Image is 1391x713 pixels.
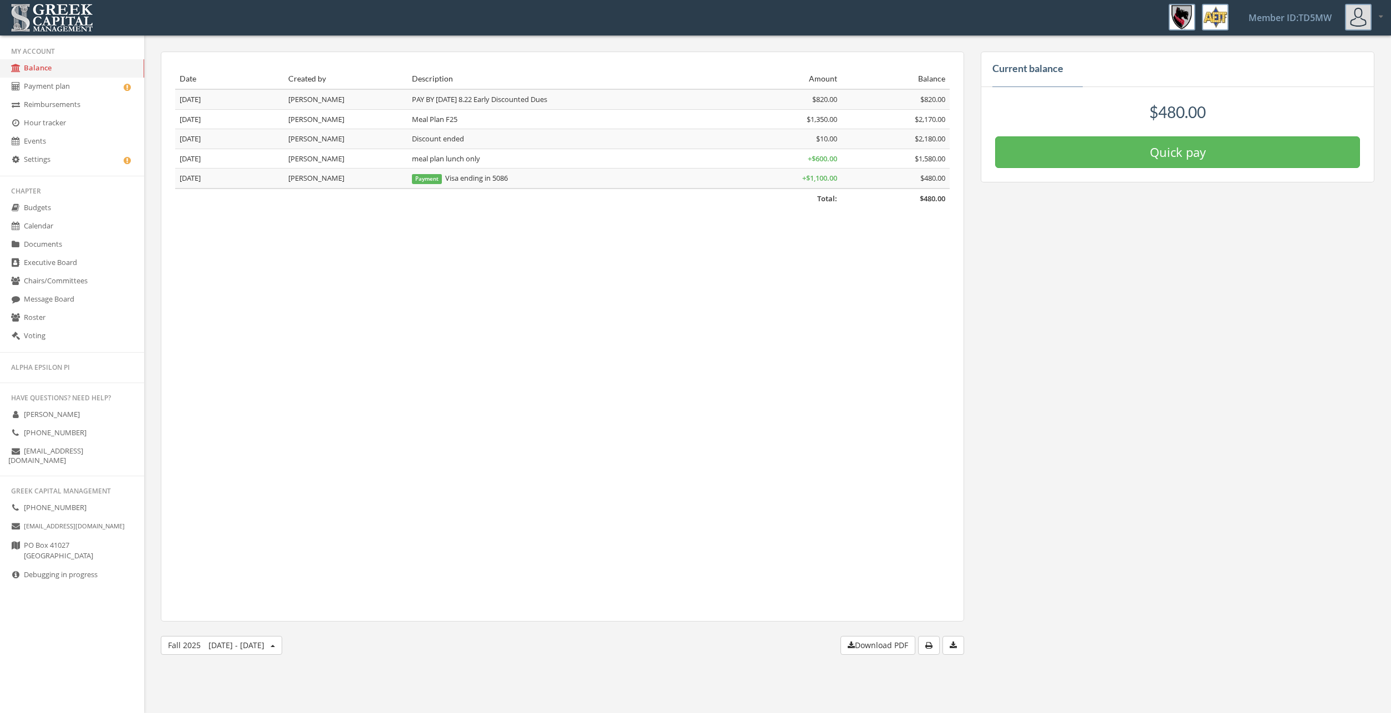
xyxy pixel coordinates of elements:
[288,114,344,124] span: [PERSON_NAME]
[840,636,915,655] button: Download PDF
[846,73,946,84] div: Balance
[175,89,284,109] td: [DATE]
[24,522,125,530] small: [EMAIL_ADDRESS][DOMAIN_NAME]
[995,136,1360,168] button: Quick pay
[412,94,547,104] span: PAY BY [DATE] 8.22 Early Discounted Dues
[175,109,284,129] td: [DATE]
[24,540,93,562] span: PO Box 41027 [GEOGRAPHIC_DATA]
[180,73,279,84] div: Date
[737,73,837,84] div: Amount
[412,174,442,184] span: Payment
[802,173,837,183] span: + $1,100.00
[412,173,508,183] span: Visa ending in 5086
[808,154,837,164] span: + $600.00
[175,149,284,169] td: [DATE]
[812,94,837,104] span: $820.00
[288,94,344,104] span: [PERSON_NAME]
[168,640,264,650] span: Fall 2025
[920,193,945,203] span: $480.00
[920,94,945,104] span: $820.00
[175,129,284,149] td: [DATE]
[816,134,837,144] span: $10.00
[161,636,282,655] button: Fall 2025[DATE] - [DATE]
[807,114,837,124] span: $1,350.00
[412,154,480,164] span: meal plan lunch only
[412,114,457,124] span: Meal Plan F25
[920,173,945,183] span: $480.00
[288,73,404,84] div: Created by
[24,409,80,419] span: [PERSON_NAME]
[915,114,945,124] span: $2,170.00
[288,134,344,144] span: [PERSON_NAME]
[175,169,284,189] td: [DATE]
[412,134,464,144] span: Discount ended
[412,73,728,84] div: Description
[288,173,344,183] span: [PERSON_NAME]
[288,154,344,164] span: [PERSON_NAME]
[992,63,1063,75] h4: Current balance
[1235,1,1345,35] a: Member ID: TD5MW
[175,189,842,208] td: Total:
[915,154,945,164] span: $1,580.00
[1149,103,1206,121] span: $480.00
[208,640,264,650] span: [DATE] - [DATE]
[915,134,945,144] span: $2,180.00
